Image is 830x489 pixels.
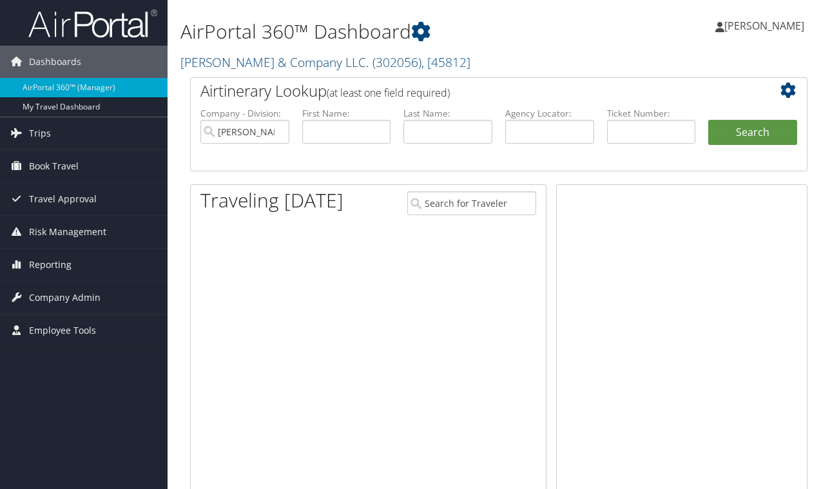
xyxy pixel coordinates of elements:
[29,249,72,281] span: Reporting
[708,120,797,146] button: Search
[29,183,97,215] span: Travel Approval
[200,107,289,120] label: Company - Division:
[421,53,470,71] span: , [ 45812 ]
[724,19,804,33] span: [PERSON_NAME]
[302,107,391,120] label: First Name:
[29,282,101,314] span: Company Admin
[180,53,470,71] a: [PERSON_NAME] & Company LLC.
[29,150,79,182] span: Book Travel
[403,107,492,120] label: Last Name:
[505,107,594,120] label: Agency Locator:
[200,187,343,214] h1: Traveling [DATE]
[372,53,421,71] span: ( 302056 )
[28,8,157,39] img: airportal-logo.png
[180,18,605,45] h1: AirPortal 360™ Dashboard
[327,86,450,100] span: (at least one field required)
[29,117,51,149] span: Trips
[200,80,746,102] h2: Airtinerary Lookup
[715,6,817,45] a: [PERSON_NAME]
[607,107,696,120] label: Ticket Number:
[407,191,536,215] input: Search for Traveler
[29,314,96,347] span: Employee Tools
[29,216,106,248] span: Risk Management
[29,46,81,78] span: Dashboards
